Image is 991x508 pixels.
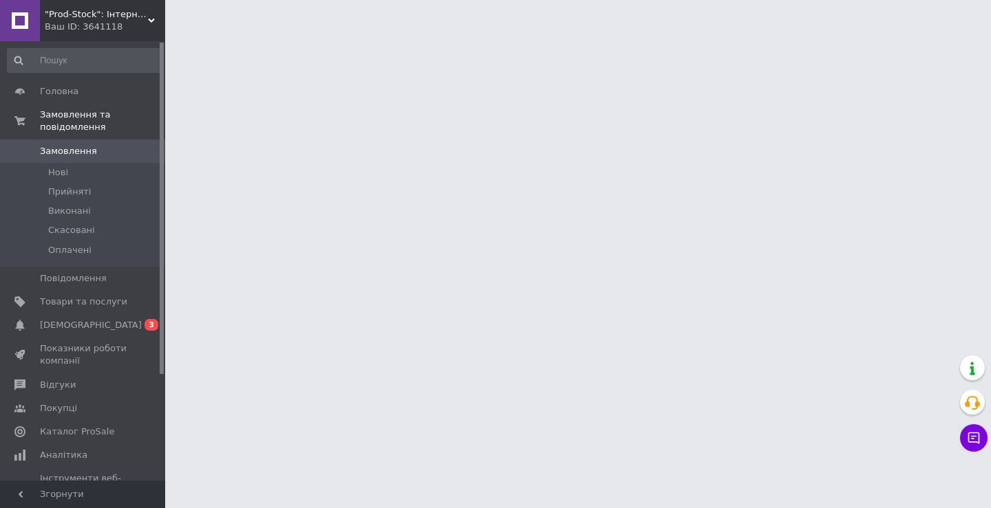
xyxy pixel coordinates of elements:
span: Аналітика [40,449,87,461]
input: Пошук [7,48,162,73]
span: Відгуки [40,379,76,391]
span: Каталог ProSale [40,426,114,438]
span: Покупці [40,402,77,415]
span: Товари та послуги [40,296,127,308]
span: Скасовані [48,224,95,236]
span: Інструменти веб-майстра та SEO [40,472,127,497]
span: Замовлення та повідомлення [40,109,165,133]
span: Повідомлення [40,272,107,285]
span: 3 [145,319,158,331]
span: Виконані [48,205,91,217]
span: [DEMOGRAPHIC_DATA] [40,319,142,331]
span: Прийняті [48,186,91,198]
div: Ваш ID: 3641118 [45,21,165,33]
span: Головна [40,85,78,98]
span: Замовлення [40,145,97,157]
span: Нові [48,166,68,179]
button: Чат з покупцем [960,424,988,452]
span: "Prod-Stock": Інтернет-магазин продуктів харчування та господарчих товарів [45,8,148,21]
span: Показники роботи компанії [40,342,127,367]
span: Оплачені [48,244,92,256]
